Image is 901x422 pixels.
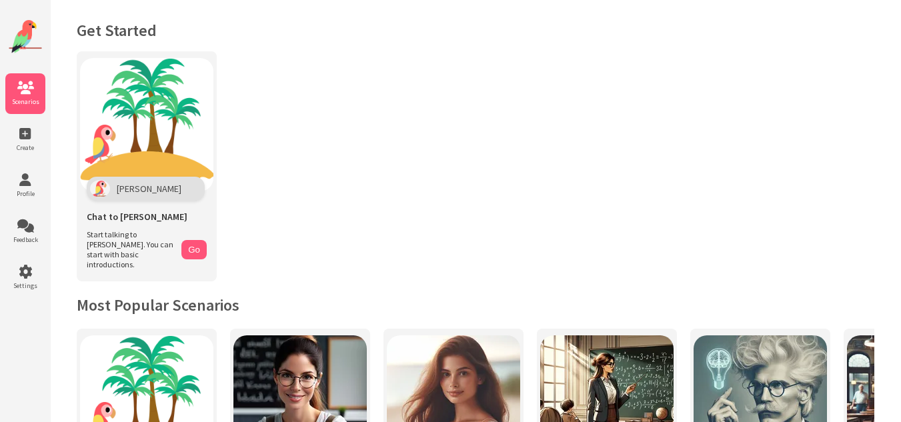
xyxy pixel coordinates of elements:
span: Scenarios [5,97,45,106]
span: Settings [5,281,45,290]
h2: Most Popular Scenarios [77,295,874,315]
span: Chat to [PERSON_NAME] [87,211,187,223]
img: Polly [90,180,110,197]
button: Go [181,240,207,259]
span: [PERSON_NAME] [117,183,181,195]
img: Website Logo [9,20,42,53]
span: Profile [5,189,45,198]
h1: Get Started [77,20,874,41]
span: Create [5,143,45,152]
span: Feedback [5,235,45,244]
span: Start talking to [PERSON_NAME]. You can start with basic introductions. [87,229,175,269]
img: Chat with Polly [80,58,213,191]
